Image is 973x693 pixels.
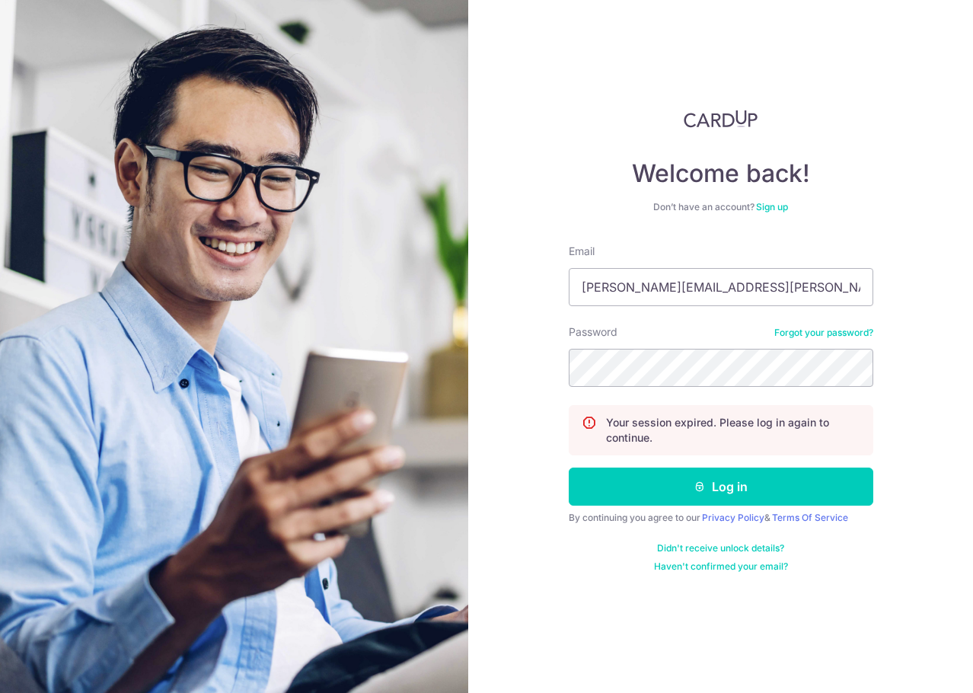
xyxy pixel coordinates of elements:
[569,201,873,213] div: Don’t have an account?
[684,110,758,128] img: CardUp Logo
[702,512,764,523] a: Privacy Policy
[569,324,617,340] label: Password
[772,512,848,523] a: Terms Of Service
[569,468,873,506] button: Log in
[654,560,788,573] a: Haven't confirmed your email?
[657,542,784,554] a: Didn't receive unlock details?
[569,268,873,306] input: Enter your Email
[569,244,595,259] label: Email
[774,327,873,339] a: Forgot your password?
[569,158,873,189] h4: Welcome back!
[606,415,860,445] p: Your session expired. Please log in again to continue.
[569,512,873,524] div: By continuing you agree to our &
[756,201,788,212] a: Sign up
